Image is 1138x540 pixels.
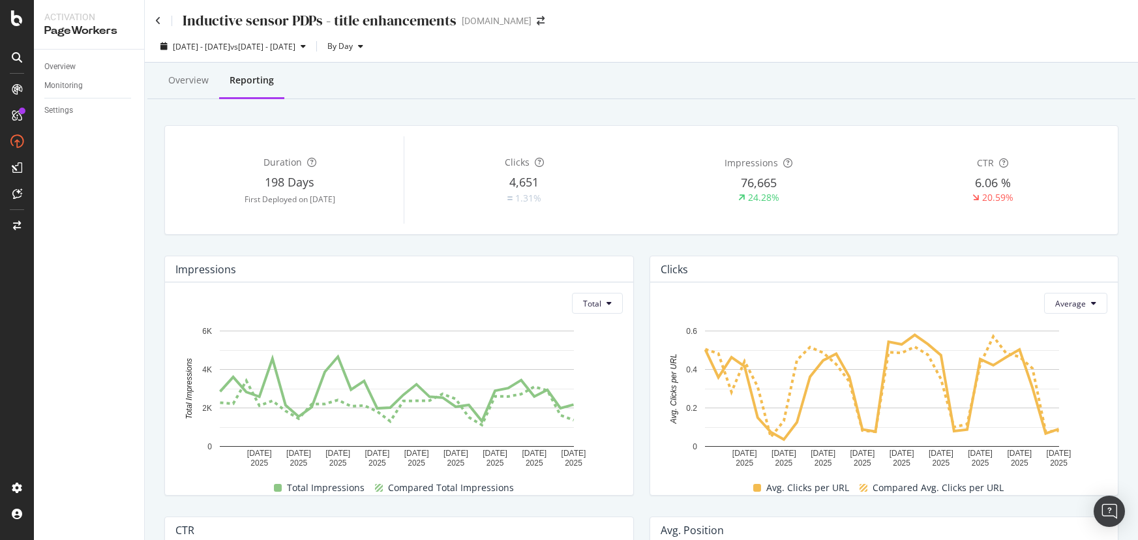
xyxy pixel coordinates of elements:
[522,449,547,458] text: [DATE]
[443,449,468,458] text: [DATE]
[661,524,724,537] div: Avg. position
[287,480,365,496] span: Total Impressions
[247,449,272,458] text: [DATE]
[814,458,831,468] text: 2025
[44,104,135,117] a: Settings
[1007,449,1032,458] text: [DATE]
[230,74,274,87] div: Reporting
[509,174,539,190] span: 4,651
[202,365,212,374] text: 4K
[889,449,914,458] text: [DATE]
[668,354,678,425] text: Avg. Clicks per URL
[850,449,875,458] text: [DATE]
[893,458,910,468] text: 2025
[173,41,230,52] span: [DATE] - [DATE]
[725,157,778,169] span: Impressions
[748,191,779,204] div: 24.28%
[322,40,353,52] span: By Day
[565,458,582,468] text: 2025
[44,60,135,74] a: Overview
[736,458,753,468] text: 2025
[207,442,212,451] text: 0
[873,480,1004,496] span: Compared Avg. Clicks per URL
[44,60,76,74] div: Overview
[971,458,989,468] text: 2025
[175,263,236,276] div: Impressions
[44,79,83,93] div: Monitoring
[325,449,350,458] text: [DATE]
[168,74,209,87] div: Overview
[175,324,618,469] svg: A chart.
[811,449,835,458] text: [DATE]
[732,449,756,458] text: [DATE]
[44,104,73,117] div: Settings
[250,458,268,468] text: 2025
[771,449,796,458] text: [DATE]
[693,442,697,451] text: 0
[583,298,601,309] span: Total
[661,263,688,276] div: Clicks
[968,449,993,458] text: [DATE]
[185,359,194,420] text: Total Impressions
[447,458,464,468] text: 2025
[562,449,586,458] text: [DATE]
[155,36,311,57] button: [DATE] - [DATE]vs[DATE] - [DATE]
[977,157,994,169] span: CTR
[975,175,1011,190] span: 6.06 %
[230,41,295,52] span: vs [DATE] - [DATE]
[329,458,347,468] text: 2025
[368,458,386,468] text: 2025
[44,23,134,38] div: PageWorkers
[854,458,871,468] text: 2025
[462,14,532,27] div: [DOMAIN_NAME]
[515,192,541,205] div: 1.31%
[526,458,543,468] text: 2025
[1055,298,1086,309] span: Average
[322,36,368,57] button: By Day
[263,156,302,168] span: Duration
[505,156,530,168] span: Clicks
[686,327,697,336] text: 0.6
[1044,293,1107,314] button: Average
[686,404,697,413] text: 0.2
[155,16,161,25] a: Click to go back
[404,449,429,458] text: [DATE]
[507,196,513,200] img: Equal
[928,449,953,458] text: [DATE]
[265,174,314,190] span: 198 Days
[572,293,623,314] button: Total
[1010,458,1028,468] text: 2025
[1046,449,1071,458] text: [DATE]
[388,480,514,496] span: Compared Total Impressions
[365,449,389,458] text: [DATE]
[175,194,404,205] div: First Deployed on [DATE]
[408,458,425,468] text: 2025
[290,458,308,468] text: 2025
[487,458,504,468] text: 2025
[982,191,1013,204] div: 20.59%
[183,10,457,31] div: Inductive sensor PDPs - title enhancements
[202,327,212,336] text: 6K
[286,449,311,458] text: [DATE]
[686,365,697,374] text: 0.4
[766,480,849,496] span: Avg. Clicks per URL
[741,175,777,190] span: 76,665
[1050,458,1068,468] text: 2025
[775,458,792,468] text: 2025
[661,324,1103,469] svg: A chart.
[175,524,194,537] div: CTR
[932,458,950,468] text: 2025
[202,404,212,413] text: 2K
[537,16,545,25] div: arrow-right-arrow-left
[44,10,134,23] div: Activation
[44,79,135,93] a: Monitoring
[1094,496,1125,527] div: Open Intercom Messenger
[483,449,507,458] text: [DATE]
